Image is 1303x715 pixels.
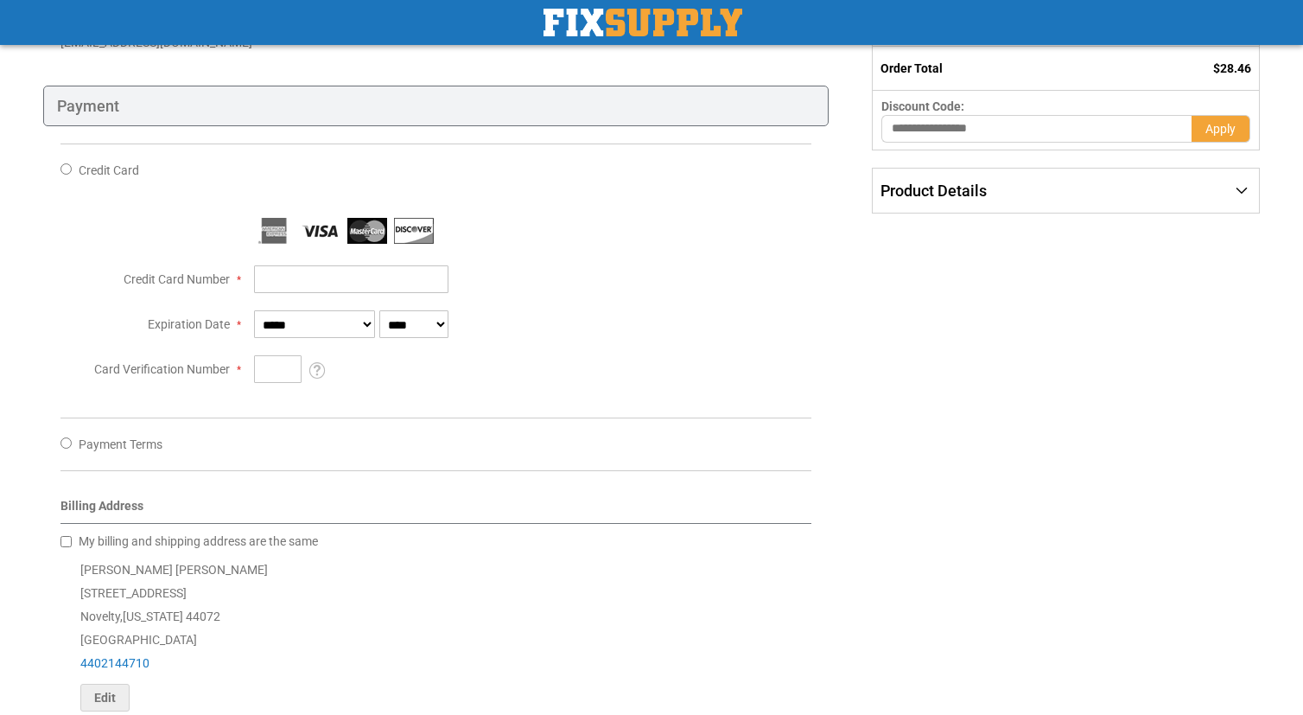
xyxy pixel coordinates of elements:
span: Payment Terms [79,437,162,451]
button: Apply [1192,115,1250,143]
span: $28.46 [1213,61,1251,75]
div: Billing Address [60,497,811,524]
img: American Express [254,218,294,244]
span: Edit [94,691,116,705]
div: Payment [43,86,829,127]
span: Credit Card [79,163,139,177]
span: [US_STATE] [123,610,183,623]
div: [PERSON_NAME] [PERSON_NAME] [STREET_ADDRESS] Novelty , 44072 [GEOGRAPHIC_DATA] [60,559,811,712]
span: My billing and shipping address are the same [79,534,318,548]
span: Discount Code: [881,99,964,113]
img: Discover [394,218,434,244]
span: Credit Card Number [124,272,230,286]
strong: Order Total [880,61,943,75]
a: store logo [543,9,742,36]
a: 4402144710 [80,656,149,670]
span: [EMAIL_ADDRESS][DOMAIN_NAME] [60,35,252,49]
span: Product Details [880,182,987,200]
button: Edit [80,684,130,712]
span: Apply [1205,122,1236,136]
img: MasterCard [347,218,387,244]
span: Card Verification Number [94,362,230,376]
img: Fix Industrial Supply [543,9,742,36]
span: Expiration Date [148,317,230,331]
img: Visa [301,218,340,244]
